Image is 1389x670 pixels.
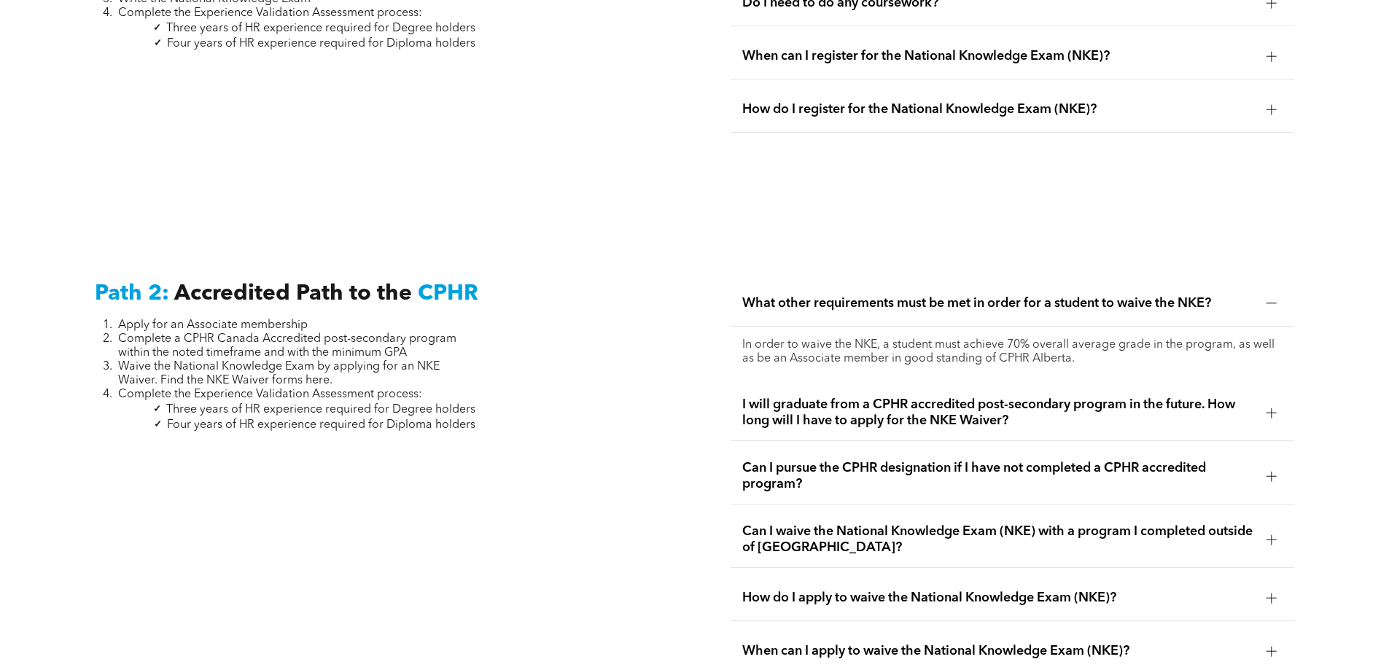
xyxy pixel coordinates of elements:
span: Four years of HR experience required for Diploma holders [167,419,475,431]
span: How do I apply to waive the National Knowledge Exam (NKE)? [742,590,1255,606]
span: Can I waive the National Knowledge Exam (NKE) with a program I completed outside of [GEOGRAPHIC_D... [742,523,1255,556]
span: How do I register for the National Knowledge Exam (NKE)? [742,101,1255,117]
span: Complete the Experience Validation Assessment process: [118,7,422,19]
span: Complete a CPHR Canada Accredited post-secondary program within the noted timeframe and with the ... [118,333,456,359]
span: CPHR [418,283,478,305]
span: Waive the National Knowledge Exam by applying for an NKE Waiver. Find the NKE Waiver forms here. [118,361,440,386]
p: In order to waive the NKE, a student must achieve 70% overall average grade in the program, as we... [742,338,1283,366]
span: Three years of HR experience required for Degree holders [166,23,475,34]
span: Complete the Experience Validation Assessment process: [118,389,422,400]
span: Apply for an Associate membership [118,319,308,331]
span: When can I apply to waive the National Knowledge Exam (NKE)? [742,643,1255,659]
span: Can I pursue the CPHR designation if I have not completed a CPHR accredited program? [742,460,1255,492]
span: Accredited Path to the [174,283,412,305]
span: Path 2: [95,283,169,305]
span: When can I register for the National Knowledge Exam (NKE)? [742,48,1255,64]
span: Three years of HR experience required for Degree holders [166,404,475,416]
span: Four years of HR experience required for Diploma holders [167,38,475,50]
span: I will graduate from a CPHR accredited post-secondary program in the future. How long will I have... [742,397,1255,429]
span: What other requirements must be met in order for a student to waive the NKE? [742,295,1255,311]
